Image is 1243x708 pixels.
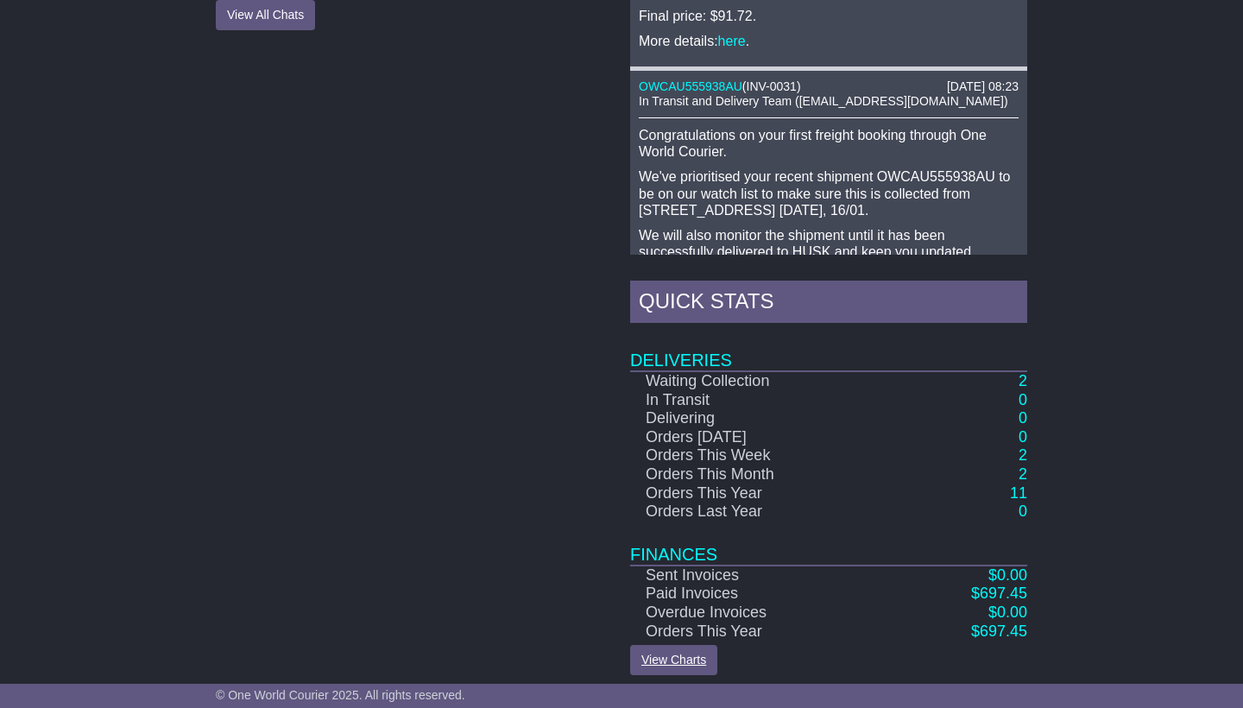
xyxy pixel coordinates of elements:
td: Waiting Collection [630,371,895,391]
td: Overdue Invoices [630,604,895,623]
a: View Charts [630,645,717,675]
td: Orders This Year [630,623,895,642]
td: Orders [DATE] [630,428,895,447]
span: 0.00 [997,566,1027,584]
a: OWCAU555938AU [639,79,742,93]
td: In Transit [630,391,895,410]
td: Orders This Week [630,446,895,465]
td: Paid Invoices [630,585,895,604]
a: 0 [1019,503,1027,520]
a: 0 [1019,391,1027,408]
span: In Transit and Delivery Team ([EMAIL_ADDRESS][DOMAIN_NAME]) [639,94,1008,108]
span: 697.45 [980,623,1027,640]
a: 2 [1019,465,1027,483]
a: 11 [1010,484,1027,502]
div: Quick Stats [630,281,1027,327]
a: $697.45 [971,623,1027,640]
td: Orders This Month [630,465,895,484]
td: Sent Invoices [630,566,895,585]
td: Deliveries [630,327,1027,371]
a: $697.45 [971,585,1027,602]
span: INV-0031 [747,79,797,93]
td: Finances [630,522,1027,566]
a: 0 [1019,409,1027,427]
p: We've prioritised your recent shipment OWCAU555938AU to be on our watch list to make sure this is... [639,168,1019,218]
a: here [718,34,746,48]
td: Orders Last Year [630,503,895,522]
td: Orders This Year [630,484,895,503]
span: 0.00 [997,604,1027,621]
span: © One World Courier 2025. All rights reserved. [216,688,465,702]
p: Congratulations on your first freight booking through One World Courier. [639,127,1019,160]
a: 2 [1019,446,1027,464]
a: $0.00 [988,566,1027,584]
p: More details: . [639,33,1019,49]
div: [DATE] 08:23 [947,79,1019,94]
a: 0 [1019,428,1027,446]
a: 2 [1019,372,1027,389]
div: ( ) [639,79,1019,94]
td: Delivering [630,409,895,428]
span: 697.45 [980,585,1027,602]
p: We will also monitor the shipment until it has been successfully delivered to HUSK and keep you u... [639,227,1019,260]
p: Final price: $91.72. [639,8,1019,24]
a: $0.00 [988,604,1027,621]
